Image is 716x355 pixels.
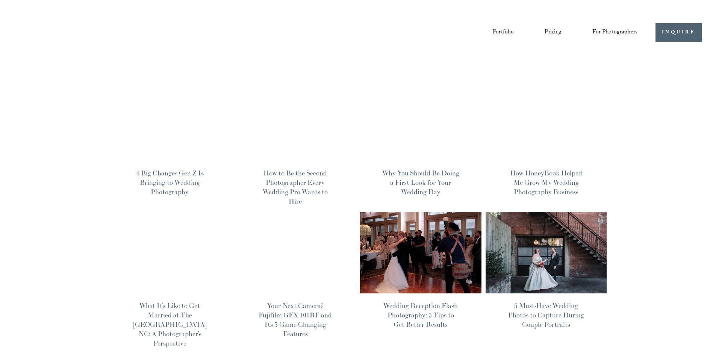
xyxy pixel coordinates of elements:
a: Your Next Camera? Fujifilm GFX 100RF and Its 5 Game-Changing Features [259,301,332,338]
img: John Branch IV Photography [14,7,75,58]
a: Pricing [545,26,562,39]
a: What It’s Like to Get Married at The [GEOGRAPHIC_DATA] NC: A Photographer’s Perspective [133,301,206,348]
a: 4 Big Changes Gen Z Is Bringing to Wedding Photography [136,169,204,196]
img: 5 Must-Have Wedding Photos to Capture During Couple Portraits [485,211,607,293]
img: What It’s Like to Get Married at The Bradford NC: A Photographer’s Perspective [109,211,231,293]
a: Wedding Reception Flash Photography: 5 Tips to Get Better Results [383,301,458,329]
a: 5 Must-Have Wedding Photos to Capture During Couple Portraits [508,301,584,329]
a: folder dropdown [592,26,637,39]
img: Why You Should Be Doing a First Look for Your Wedding Day [359,79,482,161]
a: Portfolio [493,26,514,39]
img: Wedding Reception Flash Photography: 5 Tips to Get Better Results [359,211,482,293]
a: How to Be the Second Photographer Every Wedding Pro Wants to Hire [263,169,328,206]
img: How HoneyBook Helped Me Grow My Wedding Photography Business [485,79,607,161]
img: 4 Big Changes Gen Z Is Bringing to Wedding Photography [109,79,231,161]
a: INQUIRE [655,23,702,42]
a: How HoneyBook Helped Me Grow My Wedding Photography Business [510,169,582,196]
span: For Photographers [592,27,637,38]
a: Why You Should Be Doing a First Look for Your Wedding Day [382,169,459,196]
img: Your Next Camera? Fujifilm GFX 100RF and Its 5 Game-Changing Features [234,211,357,293]
img: How to Be the Second Photographer Every Wedding Pro Wants to Hire [234,79,357,161]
